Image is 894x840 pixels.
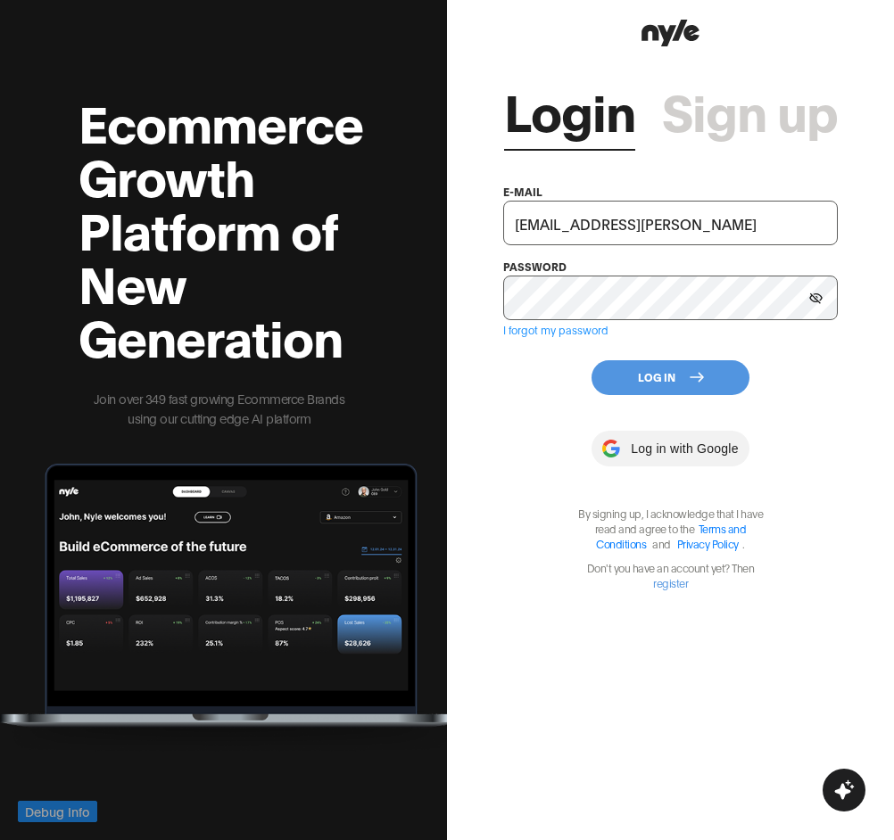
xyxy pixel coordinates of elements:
a: Login [504,83,635,136]
p: Don't you have an account yet? Then [568,560,774,590]
button: Debug Info [18,801,97,822]
a: Sign up [662,83,838,136]
h2: Ecommerce Growth Platform of New Generation [79,95,360,362]
label: e-mail [503,185,542,198]
a: Privacy Policy [677,537,739,550]
a: register [653,576,688,589]
p: By signing up, I acknowledge that I have read and agree to the . [568,506,774,551]
a: Terms and Conditions [596,522,746,550]
p: Join over 349 fast growing Ecommerce Brands using our cutting edge AI platform [79,389,360,428]
button: Log In [592,360,749,395]
span: Debug Info [25,802,90,821]
label: password [503,259,567,273]
button: Log in with Google [592,431,749,466]
a: I forgot my password [503,323,608,336]
span: and [648,537,675,550]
